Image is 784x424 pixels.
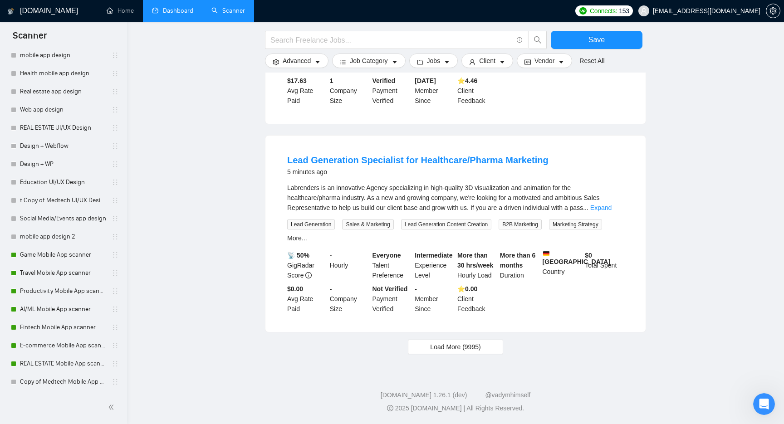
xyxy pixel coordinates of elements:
span: Scanner [5,29,54,48]
div: Member Since [413,284,456,314]
button: Save [551,31,642,49]
a: Expand [590,204,612,211]
a: Reset All [579,56,604,66]
b: [DATE] [415,77,436,84]
div: Client Feedback [456,76,498,106]
a: More... [287,234,307,242]
span: copyright [387,405,393,411]
span: holder [112,179,119,186]
b: - [415,285,417,292]
b: - [330,252,332,259]
b: 📡 50% [287,252,309,259]
span: holder [112,215,119,222]
span: setting [273,58,279,65]
span: holder [112,324,119,331]
div: Labrenders is an innovative Agency specializing in high-quality 3D visualization and animation fo... [287,183,624,213]
a: Lead Generation Specialist for Healthcare/Pharma Marketing [287,155,549,165]
span: bars [340,58,346,65]
a: Copy of Medtech Mobile App scanner [20,373,106,391]
b: Not Verified [372,285,408,292]
span: idcard [524,58,531,65]
button: folderJobscaret-down [409,54,458,68]
span: user [469,58,475,65]
button: userClientcaret-down [461,54,513,68]
span: Connects: [590,6,617,16]
a: mobile app design 2 [20,228,106,246]
button: idcardVendorcaret-down [517,54,572,68]
span: search [529,36,546,44]
span: holder [112,288,119,295]
a: E-commerce Mobile App scanner [20,336,106,355]
a: Fintech Mobile App scanner [20,318,106,336]
span: Lead Generation Content Creation [401,219,491,229]
div: Talent Preference [371,250,413,280]
span: holder [112,161,119,168]
span: Advanced [283,56,311,66]
b: More than 30 hrs/week [457,252,493,269]
span: Load More (9995) [430,342,480,352]
a: Web app design [20,101,106,119]
div: Experience Level [413,250,456,280]
span: holder [112,124,119,132]
button: barsJob Categorycaret-down [332,54,405,68]
iframe: Intercom live chat [753,393,775,415]
img: 🇩🇪 [543,250,549,257]
span: Jobs [427,56,441,66]
div: Company Size [328,284,371,314]
span: holder [112,70,119,77]
a: Productivity Mobile App scanner [20,282,106,300]
b: [GEOGRAPHIC_DATA] [543,250,611,265]
a: AI/ML Mobile App scanner [20,300,106,318]
span: holder [112,197,119,204]
span: holder [112,342,119,349]
b: 1 [330,77,333,84]
div: 2025 [DOMAIN_NAME] | All Rights Reserved. [134,404,777,413]
a: mobile app design [20,46,106,64]
span: caret-down [444,58,450,65]
div: 5 minutes ago [287,166,549,177]
img: logo [8,4,14,19]
span: info-circle [305,272,312,278]
div: Country [541,250,583,280]
a: Social Media/Events app design [20,210,106,228]
a: [DOMAIN_NAME] 1.26.1 (dev) [381,391,467,399]
span: holder [112,88,119,95]
div: Hourly [328,250,371,280]
a: dashboardDashboard [152,7,193,15]
div: Company Size [328,76,371,106]
button: settingAdvancedcaret-down [265,54,328,68]
a: Game Mobile App scanner [20,246,106,264]
span: holder [112,360,119,367]
a: t Copy of Medtech UI/UX Design [20,191,106,210]
span: holder [112,106,119,113]
span: double-left [108,403,117,412]
a: Health mobile app design [20,64,106,83]
span: Save [588,34,605,45]
div: Client Feedback [456,284,498,314]
a: Travel Mobile App scanner [20,264,106,282]
div: Duration [498,250,541,280]
div: Total Spent [583,250,626,280]
span: holder [112,52,119,59]
div: GigRadar Score [285,250,328,280]
b: $ 0 [585,252,592,259]
a: homeHome [107,7,134,15]
span: folder [417,58,423,65]
div: Hourly Load [456,250,498,280]
span: Labrenders is an innovative Agency specializing in high-quality 3D visualization and animation fo... [287,184,600,211]
b: - [330,285,332,292]
a: setting [766,7,780,15]
span: holder [112,378,119,385]
b: Everyone [372,252,401,259]
div: Avg Rate Paid [285,76,328,106]
button: setting [766,4,780,18]
span: Client [479,56,495,66]
b: Verified [372,77,396,84]
span: caret-down [314,58,321,65]
b: $17.63 [287,77,307,84]
b: ⭐️ 4.46 [457,77,477,84]
span: caret-down [499,58,505,65]
button: Load More (9995) [408,340,503,354]
span: holder [112,306,119,313]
